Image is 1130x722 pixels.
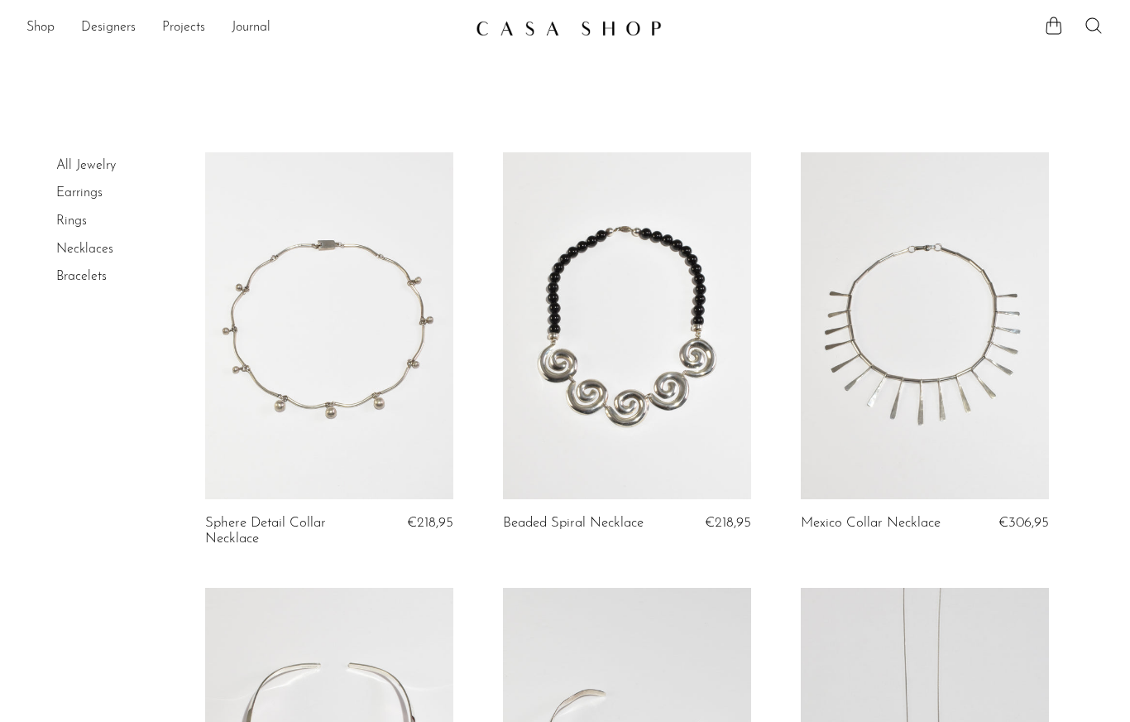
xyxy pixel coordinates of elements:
a: Bracelets [56,270,107,283]
a: Mexico Collar Necklace [801,516,941,531]
a: Designers [81,17,136,39]
a: Projects [162,17,205,39]
span: €218,95 [407,516,453,530]
a: Shop [26,17,55,39]
a: Earrings [56,186,103,200]
span: €218,95 [705,516,751,530]
a: Sphere Detail Collar Necklace [205,516,369,546]
nav: Desktop navigation [26,14,462,42]
a: Beaded Spiral Necklace [503,516,644,531]
a: Rings [56,214,87,228]
a: All Jewelry [56,159,116,172]
a: Journal [232,17,271,39]
a: Necklaces [56,243,113,256]
ul: NEW HEADER MENU [26,14,462,42]
span: €306,95 [998,516,1049,530]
